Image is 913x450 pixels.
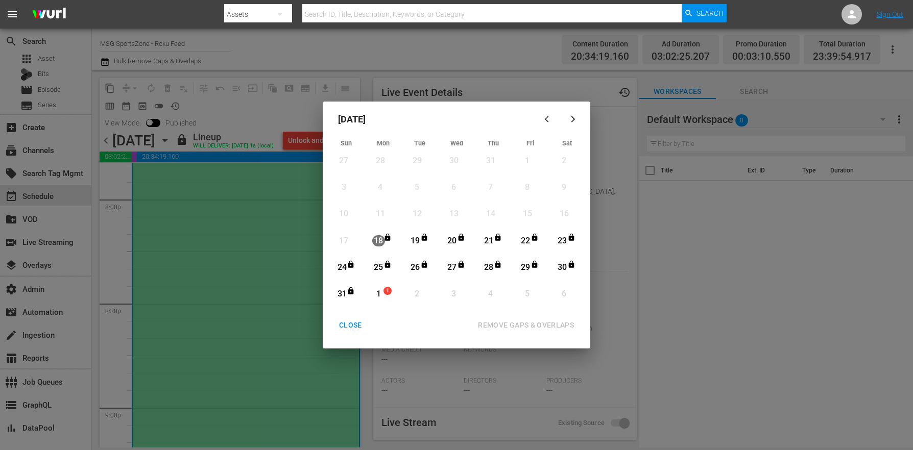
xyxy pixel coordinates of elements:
[447,182,460,193] div: 6
[446,262,459,273] div: 27
[377,139,390,147] span: Mon
[558,208,570,220] div: 16
[519,235,532,247] div: 22
[483,235,495,247] div: 21
[484,182,497,193] div: 7
[696,4,724,22] span: Search
[372,262,385,273] div: 25
[562,139,572,147] span: Sat
[328,107,536,131] div: [DATE]
[335,288,348,300] div: 31
[556,235,569,247] div: 23
[488,139,499,147] span: Thu
[25,3,74,27] img: ans4CAIJ8jUAAAAAAAAAAAAAAAAAAAAAAAAgQb4GAAAAAAAAAAAAAAAAAAAAAAAAJMjXAAAAAAAAAAAAAAAAAAAAAAAAgAT5G...
[447,208,460,220] div: 13
[521,182,534,193] div: 8
[521,155,534,167] div: 1
[384,287,391,295] span: 1
[409,235,422,247] div: 19
[411,155,423,167] div: 29
[521,288,534,300] div: 5
[372,288,385,300] div: 1
[414,139,425,147] span: Tue
[409,262,422,273] div: 26
[483,262,495,273] div: 28
[335,262,348,273] div: 24
[450,139,463,147] span: Wed
[338,155,350,167] div: 27
[526,139,534,147] span: Fri
[411,208,423,220] div: 12
[877,10,903,18] a: Sign Out
[521,208,534,220] div: 15
[558,288,570,300] div: 6
[411,182,423,193] div: 5
[558,182,570,193] div: 9
[338,208,350,220] div: 10
[519,262,532,273] div: 29
[374,208,387,220] div: 11
[446,235,459,247] div: 20
[556,262,569,273] div: 30
[372,235,385,247] div: 18
[447,288,460,300] div: 3
[484,288,497,300] div: 4
[328,136,585,311] div: Month View
[338,235,350,247] div: 17
[6,8,18,20] span: menu
[331,319,370,332] div: CLOSE
[558,155,570,167] div: 2
[484,208,497,220] div: 14
[327,316,374,335] button: CLOSE
[374,155,387,167] div: 28
[341,139,352,147] span: Sun
[411,288,423,300] div: 2
[338,182,350,193] div: 3
[447,155,460,167] div: 30
[484,155,497,167] div: 31
[374,182,387,193] div: 4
